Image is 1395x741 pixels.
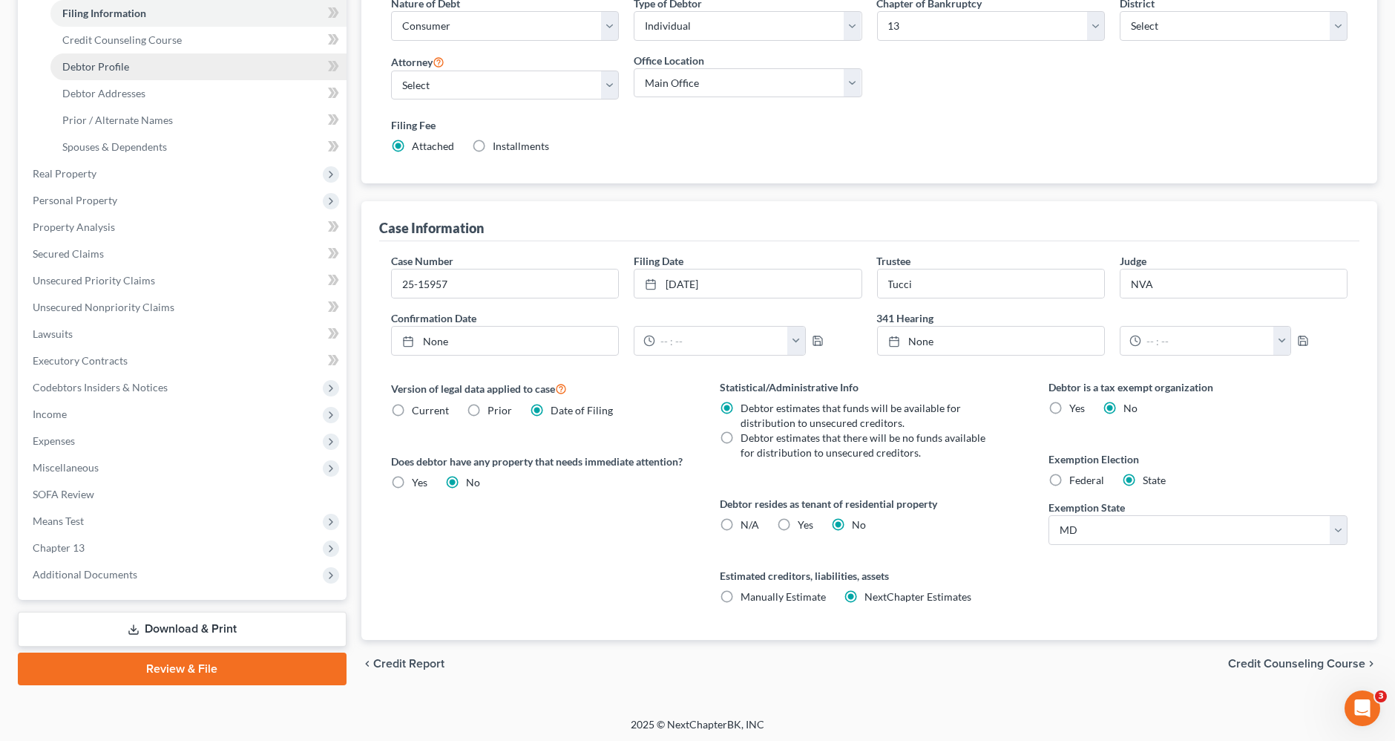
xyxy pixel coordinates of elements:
[488,404,512,417] span: Prior
[379,219,484,237] div: Case Information
[33,327,73,340] span: Lawsuits
[741,518,759,531] span: N/A
[50,27,347,53] a: Credit Counseling Course
[1345,691,1380,726] iframe: Intercom live chat
[1048,451,1348,467] label: Exemption Election
[33,408,67,420] span: Income
[1069,474,1104,486] span: Federal
[412,476,427,489] span: Yes
[1143,474,1166,486] span: State
[1123,402,1138,414] span: No
[392,327,618,355] a: None
[33,194,117,206] span: Personal Property
[33,434,75,447] span: Expenses
[33,221,115,233] span: Property Analysis
[33,515,84,527] span: Means Test
[720,496,1019,512] label: Debtor resides as tenant of residential property
[493,140,549,152] span: Installments
[21,241,347,267] a: Secured Claims
[466,476,480,489] span: No
[33,488,94,500] span: SOFA Review
[33,461,99,474] span: Miscellaneous
[412,404,449,417] span: Current
[741,590,826,603] span: Manually Estimate
[1069,402,1085,414] span: Yes
[412,140,454,152] span: Attached
[852,518,866,531] span: No
[877,253,911,269] label: Trustee
[361,658,373,670] i: chevron_left
[62,87,145,99] span: Debtor Addresses
[720,568,1019,584] label: Estimated creditors, liabilities, assets
[391,117,1348,133] label: Filing Fee
[21,347,347,374] a: Executory Contracts
[33,247,104,260] span: Secured Claims
[50,53,347,80] a: Debtor Profile
[655,327,788,355] input: -- : --
[33,301,174,313] span: Unsecured Nonpriority Claims
[391,454,690,469] label: Does debtor have any property that needs immediate attention?
[62,114,173,126] span: Prior / Alternate Names
[50,134,347,160] a: Spouses & Dependents
[62,140,167,153] span: Spouses & Dependents
[62,33,182,46] span: Credit Counseling Course
[634,253,683,269] label: Filing Date
[33,167,96,180] span: Real Property
[878,327,1104,355] a: None
[391,253,453,269] label: Case Number
[1228,658,1377,670] button: Credit Counseling Course chevron_right
[21,267,347,294] a: Unsecured Priority Claims
[50,80,347,107] a: Debtor Addresses
[634,270,861,298] a: [DATE]
[864,590,971,603] span: NextChapter Estimates
[741,431,985,459] span: Debtor estimates that there will be no funds available for distribution to unsecured creditors.
[33,541,85,554] span: Chapter 13
[1141,327,1274,355] input: -- : --
[21,321,347,347] a: Lawsuits
[21,214,347,241] a: Property Analysis
[720,379,1019,395] label: Statistical/Administrative Info
[33,354,128,367] span: Executory Contracts
[18,653,347,685] a: Review & File
[391,53,444,71] label: Attorney
[1120,270,1347,298] input: --
[50,107,347,134] a: Prior / Alternate Names
[870,310,1356,326] label: 341 Hearing
[21,481,347,508] a: SOFA Review
[62,60,129,73] span: Debtor Profile
[62,7,146,19] span: Filing Information
[392,270,618,298] input: Enter case number...
[384,310,870,326] label: Confirmation Date
[634,53,704,68] label: Office Location
[798,518,813,531] span: Yes
[21,294,347,321] a: Unsecured Nonpriority Claims
[1365,658,1377,670] i: chevron_right
[1120,253,1146,269] label: Judge
[1048,379,1348,395] label: Debtor is a tax exempt organization
[33,568,137,581] span: Additional Documents
[33,381,168,394] span: Codebtors Insiders & Notices
[373,658,444,670] span: Credit Report
[1228,658,1365,670] span: Credit Counseling Course
[1048,500,1125,515] label: Exemption State
[551,404,613,417] span: Date of Filing
[361,658,444,670] button: chevron_left Credit Report
[1375,691,1387,702] span: 3
[18,612,347,647] a: Download & Print
[878,270,1104,298] input: --
[391,379,690,397] label: Version of legal data applied to case
[741,402,961,429] span: Debtor estimates that funds will be available for distribution to unsecured creditors.
[33,274,155,287] span: Unsecured Priority Claims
